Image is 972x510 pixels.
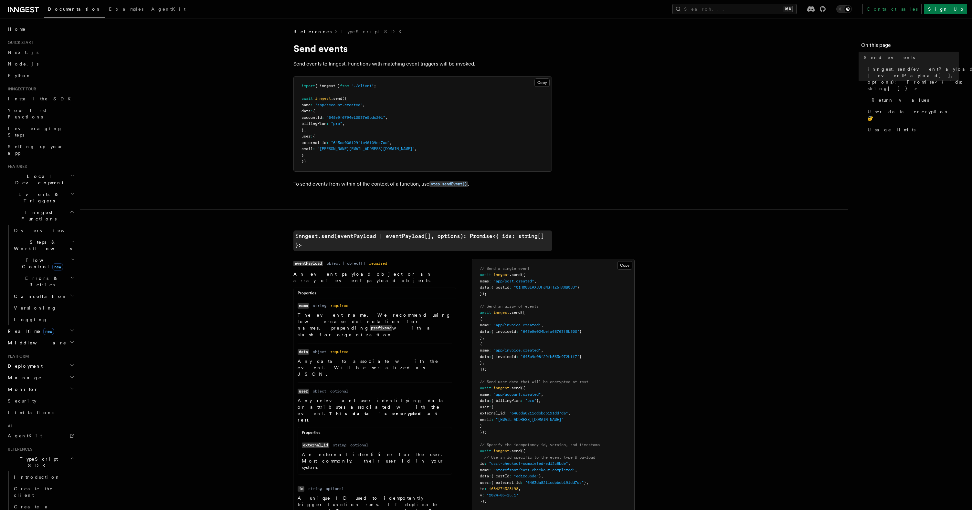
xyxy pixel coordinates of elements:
span: : [489,468,491,472]
span: "app/invoice.created" [493,323,541,327]
span: , [385,115,387,120]
a: Usage limits [865,124,959,136]
span: Versioning [14,305,57,311]
span: email [480,417,491,422]
a: Contact sales [862,4,922,14]
span: from [340,84,349,88]
span: : [489,474,491,478]
span: .send [509,386,521,390]
span: , [541,474,543,478]
span: name [480,323,489,327]
span: .send [509,310,521,315]
span: , [534,279,536,283]
span: TypeScript SDK [5,456,70,469]
span: }); [480,291,487,296]
span: , [586,480,588,485]
dd: required [330,349,348,354]
span: Usage limits [868,127,915,133]
p: Any relevant user identifying data or attributes associated with the event. [298,397,452,423]
span: "app/account.created" [315,103,363,107]
span: { external_id [491,480,521,485]
span: new [52,263,63,270]
span: "app/post.created" [493,279,534,283]
span: Quick start [5,40,33,45]
code: user [298,389,309,394]
span: "app/invoice.created" [493,348,541,352]
p: An event payload object or an array of event payload objects. [293,271,456,284]
a: Home [5,23,76,35]
button: Local Development [5,170,76,189]
h1: Send events [293,43,552,54]
span: , [415,147,417,151]
span: "[PERSON_NAME][EMAIL_ADDRESS][DOMAIN_NAME]" [317,147,415,151]
dd: object | object[] [327,261,365,266]
span: : [489,285,491,290]
code: data [298,349,309,355]
span: { [313,109,315,113]
span: { inngest } [315,84,340,88]
span: } [480,423,482,428]
button: Realtimenew [5,325,76,337]
p: The event name. We recommend using lowercase dot notation for names, prepending with a slash for ... [298,312,452,338]
dd: optional [350,443,368,448]
div: Properties [294,291,456,299]
span: { [491,405,493,409]
span: Security [8,398,37,403]
span: name [480,348,489,352]
span: Return values [872,97,929,103]
span: ({ [521,272,525,277]
span: inngest [315,96,331,101]
span: user [301,134,311,138]
span: billingPlan [301,121,326,126]
span: Monitor [5,386,38,393]
span: Logging [14,317,48,322]
button: Cancellation [11,291,76,302]
a: Leveraging Steps [5,123,76,141]
span: Setting up your app [8,144,63,156]
span: import [301,84,315,88]
button: Flow Controlnew [11,254,76,272]
span: Python [8,73,31,78]
span: : [521,480,523,485]
span: Create the client [14,486,53,498]
p: To send events from within of the context of a function, use . [293,179,552,189]
a: AgentKit [5,430,76,442]
span: ts [480,486,484,491]
span: : [484,486,487,491]
span: AgentKit [8,433,42,438]
span: external_id [301,140,326,145]
span: : [489,329,491,334]
span: data [480,285,489,290]
span: "pro" [331,121,342,126]
span: user [480,480,489,485]
span: // Send user data that will be encrypted at rest [480,380,588,384]
span: Home [8,26,26,32]
span: await [480,310,491,315]
a: Send events [861,52,959,63]
a: TypeScript SDK [341,28,406,35]
span: Manage [5,374,42,381]
code: prefixes/ [370,325,392,331]
span: "645e9e024befa68763f5b500" [521,329,579,334]
span: v [480,493,482,497]
span: data [480,329,489,334]
span: User data encryption 🔐 [868,108,959,121]
dd: optional [330,389,348,394]
a: Examples [105,2,147,17]
span: : [516,329,518,334]
p: Any data to associate with the event. Will be serialized as JSON. [298,358,452,377]
span: .send [331,96,342,101]
span: , [304,128,306,132]
span: , [541,323,543,327]
span: , [482,335,484,340]
span: : [489,405,491,409]
dd: required [330,303,348,308]
span: // Use an id specific to the event type & payload [484,455,595,460]
span: : [516,354,518,359]
a: Next.js [5,46,76,58]
span: "storefront/cart.checkout.completed" [493,468,575,472]
a: Setting up your app [5,141,76,159]
a: Overview [11,225,76,236]
span: : [322,115,324,120]
span: { invoiceId [491,329,516,334]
